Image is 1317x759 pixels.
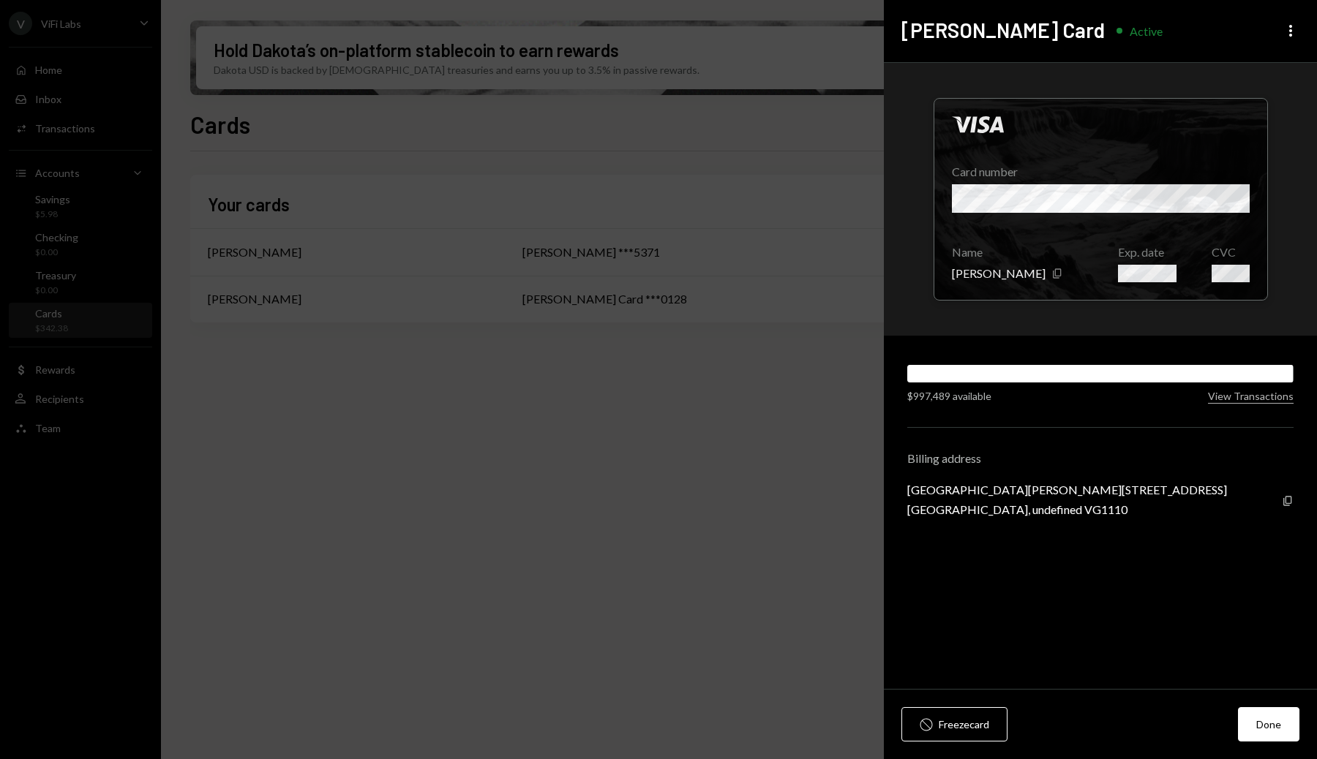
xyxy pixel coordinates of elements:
[907,502,1227,516] div: [GEOGRAPHIC_DATA], undefined VG1110
[934,98,1268,301] div: Click to hide
[901,707,1008,741] button: Freezecard
[907,483,1227,496] div: [GEOGRAPHIC_DATA][PERSON_NAME][STREET_ADDRESS]
[1130,24,1163,38] div: Active
[1208,390,1294,404] button: View Transactions
[1238,707,1299,741] button: Done
[939,717,989,732] div: Freeze card
[907,451,1294,465] div: Billing address
[907,388,991,404] div: $997,489 available
[901,16,1105,45] h2: [PERSON_NAME] Card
